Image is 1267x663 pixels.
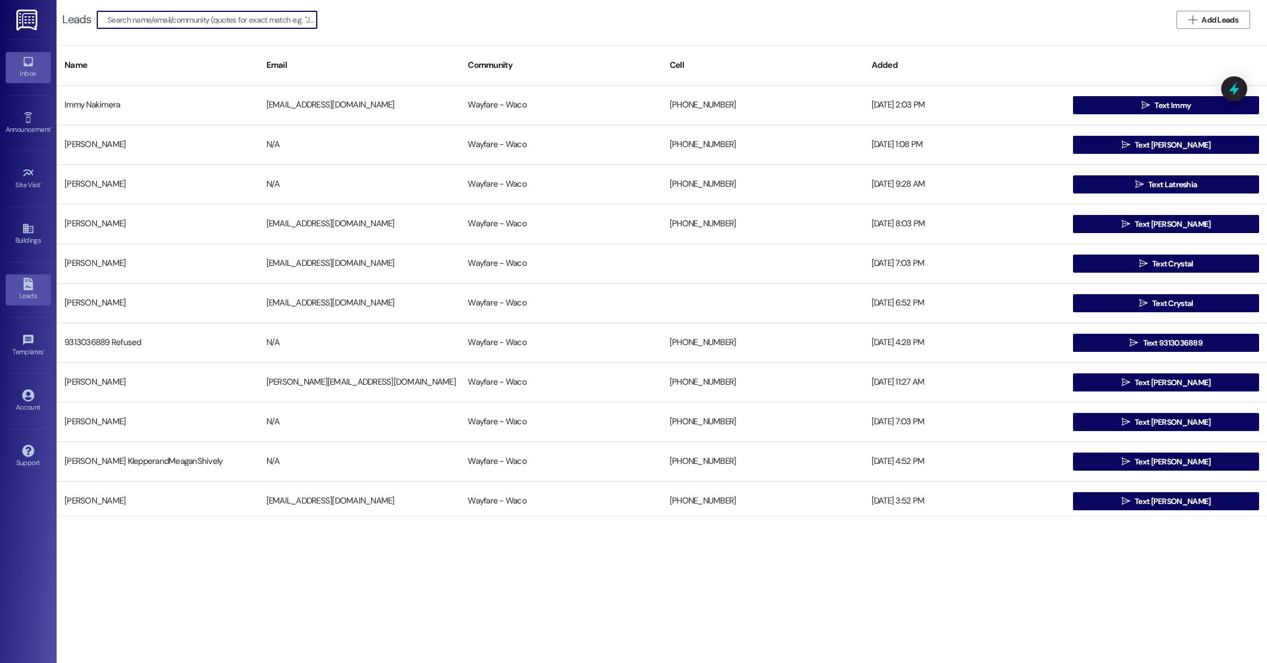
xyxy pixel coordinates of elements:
a: Support [6,441,51,472]
div: [DATE] 7:03 PM [864,411,1066,433]
span: Text [PERSON_NAME] [1135,218,1210,230]
button: Text Latreshia [1073,175,1259,193]
div: [PHONE_NUMBER] [662,490,864,513]
span: Text Crystal [1152,298,1193,309]
i:  [1122,497,1130,506]
span: Text [PERSON_NAME] [1135,377,1210,389]
div: Email [258,51,460,79]
input: Search name/email/community (quotes for exact match e.g. "John Smith") [107,12,317,28]
button: Text Immy [1073,96,1259,114]
div: [PHONE_NUMBER] [662,331,864,354]
div: Immy Nakimera [57,94,258,117]
span: • [41,179,42,187]
div: [PERSON_NAME] [57,490,258,513]
div: N/A [258,134,460,156]
div: [PHONE_NUMBER] [662,371,864,394]
div: Wayfare - Waco [460,490,662,513]
div: Wayfare - Waco [460,331,662,354]
span: Text Immy [1154,100,1191,111]
button: Text [PERSON_NAME] [1073,492,1259,510]
i:  [1130,338,1138,347]
button: Text [PERSON_NAME] [1073,413,1259,431]
div: 9313036889 Refused [57,331,258,354]
div: N/A [258,450,460,473]
div: Wayfare - Waco [460,371,662,394]
button: Add Leads [1176,11,1250,29]
div: [PHONE_NUMBER] [662,213,864,235]
div: [PERSON_NAME] [57,292,258,315]
span: Text [PERSON_NAME] [1135,139,1210,151]
div: [PERSON_NAME] [57,134,258,156]
div: [DATE] 6:52 PM [864,292,1066,315]
div: [PERSON_NAME][EMAIL_ADDRESS][DOMAIN_NAME] [258,371,460,394]
div: Wayfare - Waco [460,450,662,473]
a: Inbox [6,52,51,83]
div: [EMAIL_ADDRESS][DOMAIN_NAME] [258,292,460,315]
div: [PERSON_NAME] [57,252,258,275]
span: Text [PERSON_NAME] [1135,456,1210,468]
div: [DATE] 1:08 PM [864,134,1066,156]
i:  [1135,180,1144,189]
div: [PHONE_NUMBER] [662,450,864,473]
button: Text [PERSON_NAME] [1073,215,1259,233]
div: [DATE] 9:28 AM [864,173,1066,196]
button: Text [PERSON_NAME] [1073,136,1259,154]
div: Wayfare - Waco [460,411,662,433]
div: N/A [258,173,460,196]
div: Leads [62,14,91,25]
div: [DATE] 4:52 PM [864,450,1066,473]
div: N/A [258,331,460,354]
i:  [1122,378,1130,387]
button: Text [PERSON_NAME] [1073,373,1259,391]
div: [PHONE_NUMBER] [662,134,864,156]
div: [DATE] 11:27 AM [864,371,1066,394]
a: Site Visit • [6,163,51,194]
i:  [1139,259,1148,268]
i:  [1122,417,1130,427]
button: Text Crystal [1073,294,1259,312]
div: [DATE] 4:28 PM [864,331,1066,354]
button: Text [PERSON_NAME] [1073,453,1259,471]
span: • [44,346,45,354]
div: [EMAIL_ADDRESS][DOMAIN_NAME] [258,490,460,513]
a: Templates • [6,330,51,361]
div: Wayfare - Waco [460,134,662,156]
div: [EMAIL_ADDRESS][DOMAIN_NAME] [258,213,460,235]
div: [DATE] 8:03 PM [864,213,1066,235]
span: Text Crystal [1152,258,1193,270]
div: [DATE] 3:52 PM [864,490,1066,513]
div: Wayfare - Waco [460,252,662,275]
div: Cell [662,51,864,79]
i:  [1122,457,1130,466]
button: Text 9313036889 [1073,334,1259,352]
span: Add Leads [1201,14,1238,26]
i:  [1122,219,1130,229]
div: N/A [258,411,460,433]
i:  [1139,299,1148,308]
a: Buildings [6,219,51,249]
div: [PERSON_NAME] KlepperandMeaganShively [57,450,258,473]
span: Text [PERSON_NAME] [1135,416,1210,428]
div: [PERSON_NAME] [57,371,258,394]
button: Text Crystal [1073,255,1259,273]
div: [EMAIL_ADDRESS][DOMAIN_NAME] [258,252,460,275]
a: Account [6,386,51,416]
div: Community [460,51,662,79]
div: [PERSON_NAME] [57,213,258,235]
div: [PHONE_NUMBER] [662,94,864,117]
i:  [1122,140,1130,149]
div: [PHONE_NUMBER] [662,173,864,196]
i:  [1141,101,1150,110]
span: Text Latreshia [1148,179,1197,191]
div: Wayfare - Waco [460,292,662,315]
span: Text [PERSON_NAME] [1135,496,1210,507]
span: • [50,124,52,132]
div: [EMAIL_ADDRESS][DOMAIN_NAME] [258,94,460,117]
div: [PHONE_NUMBER] [662,411,864,433]
div: [PERSON_NAME] [57,411,258,433]
div: Added [864,51,1066,79]
div: Name [57,51,258,79]
a: Leads [6,274,51,305]
div: [DATE] 2:03 PM [864,94,1066,117]
div: [PERSON_NAME] [57,173,258,196]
